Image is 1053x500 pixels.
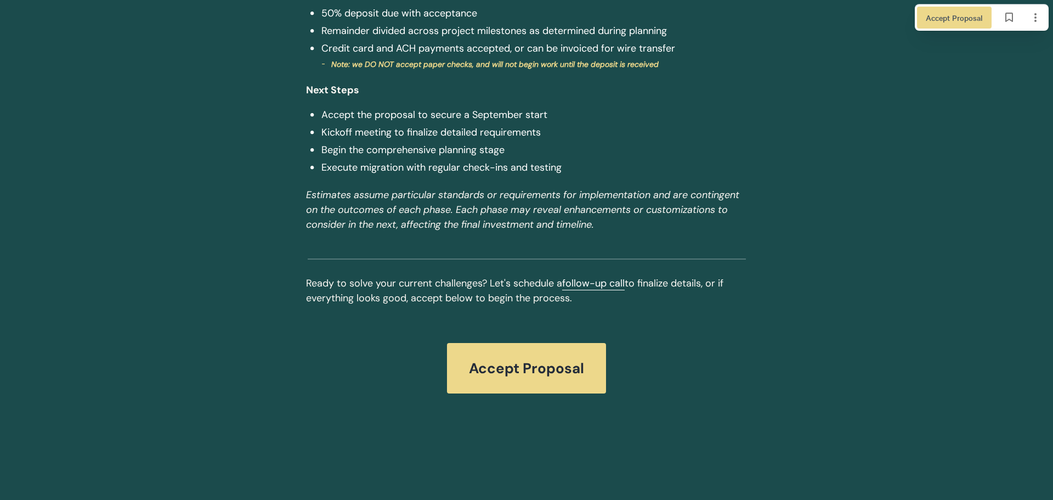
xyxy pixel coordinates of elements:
[562,277,625,290] a: follow-up call
[306,83,359,97] span: Next Steps
[321,24,748,38] span: Remainder divided across project milestones as determined during planning
[321,160,748,175] span: Execute migration with regular check-ins and testing
[306,188,742,231] span: Estimates assume particular standards or requirements for implementation and are contingent on th...
[306,276,748,316] p: Ready to solve your current challenges? Let's schedule a to finalize details, or if everything lo...
[1024,7,1046,29] button: Page options
[469,359,584,378] span: Accept Proposal
[926,12,983,24] span: Accept Proposal
[321,6,748,21] span: 50% deposit due with acceptance
[321,41,748,56] span: Credit card and ACH payments accepted, or can be invoiced for wire transfer
[321,143,748,158] span: Begin the comprehensive planning stage
[321,108,748,122] span: Accept the proposal to secure a September start
[917,7,992,29] button: Accept Proposal
[321,125,748,140] span: Kickoff meeting to finalize detailed requirements
[331,59,659,69] span: Note: we DO NOT accept paper checks, and will not begin work until the deposit is received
